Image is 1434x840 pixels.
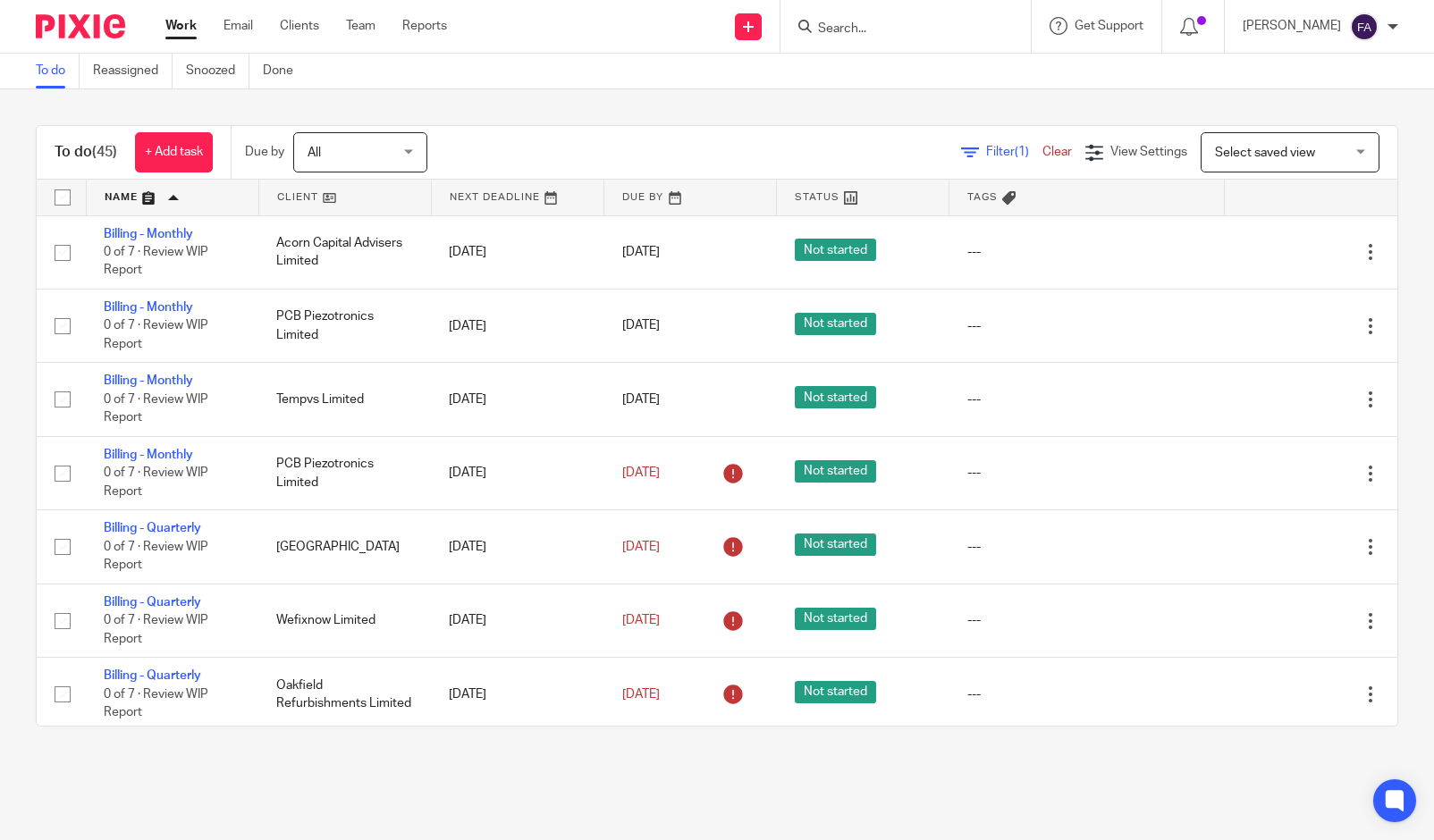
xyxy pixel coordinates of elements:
[402,17,447,35] a: Reports
[816,21,977,38] input: Search
[967,243,1207,261] div: ---
[622,393,660,406] span: [DATE]
[431,510,603,584] td: [DATE]
[795,239,876,261] span: Not started
[258,436,431,509] td: PCB Piezotronics Limited
[104,688,208,719] span: 0 of 7 · Review WIP Report
[104,374,193,387] a: Billing - Monthly
[1243,17,1341,35] p: [PERSON_NAME]
[258,363,431,436] td: Tempvs Limited
[104,320,208,351] span: 0 of 7 · Review WIP Report
[1015,146,1029,158] span: (1)
[36,14,125,38] img: Pixie
[308,147,321,159] span: All
[795,386,876,408] span: Not started
[967,391,1207,408] div: ---
[795,533,876,556] span: Not started
[104,246,208,277] span: 0 of 7 · Review WIP Report
[263,54,307,88] a: Done
[104,669,201,682] a: Billing - Quarterly
[36,54,80,88] a: To do
[1075,20,1143,32] span: Get Support
[104,614,208,645] span: 0 of 7 · Review WIP Report
[795,608,876,630] span: Not started
[795,460,876,483] span: Not started
[967,464,1207,482] div: ---
[622,320,660,332] span: [DATE]
[135,132,213,172] a: + Add task
[431,584,603,657] td: [DATE]
[431,215,603,289] td: [DATE]
[795,313,876,335] span: Not started
[104,596,201,609] a: Billing - Quarterly
[986,146,1042,158] span: Filter
[431,289,603,362] td: [DATE]
[431,363,603,436] td: [DATE]
[104,541,208,572] span: 0 of 7 · Review WIP Report
[431,436,603,509] td: [DATE]
[258,584,431,657] td: Wefixnow Limited
[55,143,117,162] h1: To do
[622,688,660,701] span: [DATE]
[622,614,660,626] span: [DATE]
[104,466,208,498] span: 0 of 7 · Review WIP Report
[1042,146,1072,158] a: Clear
[622,541,660,553] span: [DATE]
[258,289,431,362] td: PCB Piezotronics Limited
[104,228,193,240] a: Billing - Monthly
[967,192,998,202] span: Tags
[104,522,201,534] a: Billing - Quarterly
[280,17,319,35] a: Clients
[258,658,431,731] td: Oakfield Refurbishments Limited
[104,393,208,424] span: 0 of 7 · Review WIP Report
[795,681,876,703] span: Not started
[967,538,1207,556] div: ---
[346,17,375,35] a: Team
[258,510,431,584] td: [GEOGRAPHIC_DATA]
[224,17,253,35] a: Email
[165,17,197,35] a: Work
[93,54,173,88] a: Reassigned
[1350,13,1379,41] img: svg%3E
[104,301,193,314] a: Billing - Monthly
[186,54,249,88] a: Snoozed
[1215,147,1315,159] span: Select saved view
[104,449,193,461] a: Billing - Monthly
[245,143,284,161] p: Due by
[967,317,1207,335] div: ---
[431,658,603,731] td: [DATE]
[967,685,1207,703] div: ---
[92,145,117,159] span: (45)
[1110,146,1187,158] span: View Settings
[967,611,1207,629] div: ---
[622,466,660,479] span: [DATE]
[622,246,660,258] span: [DATE]
[258,215,431,289] td: Acorn Capital Advisers Limited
